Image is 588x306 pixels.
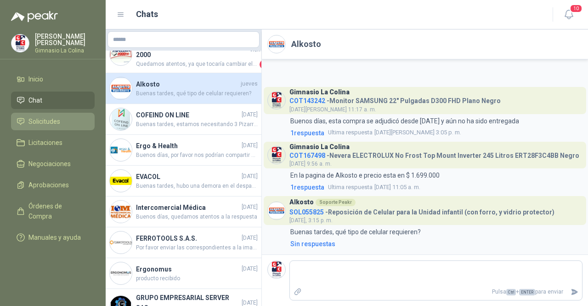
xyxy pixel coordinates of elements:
h4: Ergonomus [136,264,240,274]
h3: Gimnasio La Colina [289,90,350,95]
img: Company Logo [268,92,285,109]
img: Logo peakr [11,11,58,22]
img: Company Logo [110,139,132,161]
span: Buenos días, por favor nos podrían compartir estatura y peso del paciente. [136,151,258,160]
a: Company LogoCOFEIND ON LINE[DATE]Buenas tardes, estamos necesitando 3 Pizarras móvil magnética de... [106,104,261,135]
h4: Alkosto [136,79,239,89]
a: Company LogoIntercomercial Médica[DATE]Buenos días, quedamos atentos a la respuesta [106,196,261,227]
a: Manuales y ayuda [11,229,95,246]
a: Company LogoPAPELERIA [GEOGRAPHIC_DATA] 2000viernesQuedamos atentos, ya que tocaría cambiar el pr... [106,36,261,73]
a: 1respuestaUltima respuesta[DATE][PERSON_NAME] 3:05 p. m. [288,128,582,138]
p: En la pagina de Alkosto e precio esta en $ 1.699.000 [290,170,440,180]
span: [DATE] [242,203,258,212]
span: Licitaciones [28,138,62,148]
img: Company Logo [110,77,132,99]
span: producto recibido [136,274,258,283]
a: Órdenes de Compra [11,197,95,225]
a: Company LogoAlkostojuevesBuenas tardes, qué tipo de celular requieren? [106,73,261,104]
h4: - Monitor SAMSUNG 22" Pulgadas D300 FHD Plano Negro [289,95,501,104]
img: Company Logo [110,43,132,65]
span: Buenos días, quedamos atentos a la respuesta [136,213,258,221]
img: Company Logo [11,35,29,52]
img: Company Logo [268,35,285,53]
a: 1respuestaUltima respuesta[DATE] 11:05 a. m. [288,182,582,192]
a: Solicitudes [11,113,95,130]
h2: Alkosto [291,38,321,51]
img: Company Logo [268,146,285,164]
span: 2 [260,60,269,69]
a: Licitaciones [11,134,95,151]
span: [DATE] [242,265,258,273]
span: Negociaciones [28,159,71,169]
img: Company Logo [110,231,132,254]
p: Buenos días, esta compra se adjudicó desde [DATE] y aún no ha sido entregada [290,116,519,126]
h4: - Nevera ELECTROLUX No Frost Top Mount Inverter 245 Litros ERT28F3C4BB Negro [289,150,579,158]
img: Company Logo [110,262,132,284]
img: Company Logo [110,108,132,130]
span: Ultima respuesta [328,183,373,192]
span: 10 [570,4,582,13]
span: Órdenes de Compra [28,201,86,221]
span: [DATE] [242,110,258,119]
span: Ultima respuesta [328,128,373,137]
span: [DATE], 3:15 p. m. [289,217,333,224]
span: Inicio [28,74,43,84]
a: Company LogoFERROTOOLS S.A.S.[DATE]Por favor enviar las correspondientes a la imagen WhatsApp Ima... [106,227,261,258]
span: Quedamos atentos, ya que tocaría cambiar el precio [136,60,258,69]
div: Sin respuestas [290,239,335,249]
h1: Chats [136,8,158,21]
h3: Gimnasio La Colina [289,144,350,150]
span: COT143242 [289,97,325,104]
a: Company LogoEVACOL[DATE]Buenas tardes, hubo una demora en el despacho, estarían llegando entre [D... [106,166,261,196]
span: Chat [28,95,42,105]
span: [DATE][PERSON_NAME] 11:17 a. m. [289,106,376,113]
p: Pulsa + para enviar [305,284,567,300]
img: Company Logo [268,202,285,219]
span: Manuales y ayuda [28,232,81,242]
span: 1 respuesta [290,128,324,138]
img: Company Logo [110,201,132,223]
p: Buenas tardes, qué tipo de celular requieren? [290,227,421,237]
span: ENTER [519,289,535,295]
a: Company LogoErgonomus[DATE]producto recibido [106,258,261,289]
img: Company Logo [110,170,132,192]
h4: COFEIND ON LINE [136,110,240,120]
h4: - Reposición de Celular para la Unidad infantil (con forro, y vidrio protector) [289,206,554,215]
h4: FERROTOOLS S.A.S. [136,233,240,243]
span: [DATE] [242,141,258,150]
a: Company LogoErgo & Health[DATE]Buenos días, por favor nos podrían compartir estatura y peso del p... [106,135,261,166]
span: SOL055825 [289,208,324,216]
a: Inicio [11,70,95,88]
a: Negociaciones [11,155,95,173]
span: Aprobaciones [28,180,69,190]
button: Enviar [567,284,582,300]
span: [DATE] [242,234,258,242]
a: Aprobaciones [11,176,95,194]
p: Gimnasio La Colina [35,48,95,53]
span: COT167498 [289,152,325,159]
span: Por favor enviar las correspondientes a la imagen WhatsApp Image [DATE] 1.03.20 PM.jpeg [136,243,258,252]
button: 10 [560,6,577,23]
img: Company Logo [268,261,285,278]
span: [DATE] 9:56 a. m. [289,161,332,167]
h3: Alkosto [289,200,314,205]
span: Buenas tardes, qué tipo de celular requieren? [136,89,258,98]
a: Sin respuestas [288,239,582,249]
span: [DATE][PERSON_NAME] 3:05 p. m. [328,128,461,137]
h4: Ergo & Health [136,141,240,151]
span: jueves [241,80,258,88]
h4: Intercomercial Médica [136,202,240,213]
span: Ctrl [506,289,516,295]
span: Buenas tardes, estamos necesitando 3 Pizarras móvil magnética de doble cara VIZ-PRO, marco y sopo... [136,120,258,129]
div: Soporte Peakr [316,199,356,206]
span: 1 respuesta [290,182,324,192]
h4: EVACOL [136,172,240,182]
label: Adjuntar archivos [290,284,305,300]
span: Solicitudes [28,116,60,127]
span: [DATE] [242,172,258,181]
span: Buenas tardes, hubo una demora en el despacho, estarían llegando entre [DATE] y el [DATE]. Guía S... [136,182,258,191]
span: [DATE] 11:05 a. m. [328,183,420,192]
p: [PERSON_NAME] [PERSON_NAME] [35,33,95,46]
a: Chat [11,92,95,109]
